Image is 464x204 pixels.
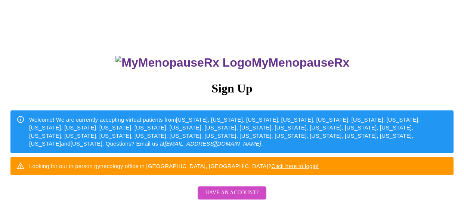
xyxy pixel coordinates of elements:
[29,113,448,151] div: Welcome! We are currently accepting virtual patients from [US_STATE], [US_STATE], [US_STATE], [US...
[271,163,319,169] a: Click here to login!
[164,140,261,147] em: [EMAIL_ADDRESS][DOMAIN_NAME]
[12,56,454,70] h3: MyMenopauseRx
[115,56,251,70] img: MyMenopauseRx Logo
[198,186,266,200] button: Have an account?
[196,195,268,201] a: Have an account?
[10,82,454,95] h3: Sign Up
[29,159,319,173] div: Looking for our in person gynecology office in [GEOGRAPHIC_DATA], [GEOGRAPHIC_DATA]?
[205,188,259,198] span: Have an account?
